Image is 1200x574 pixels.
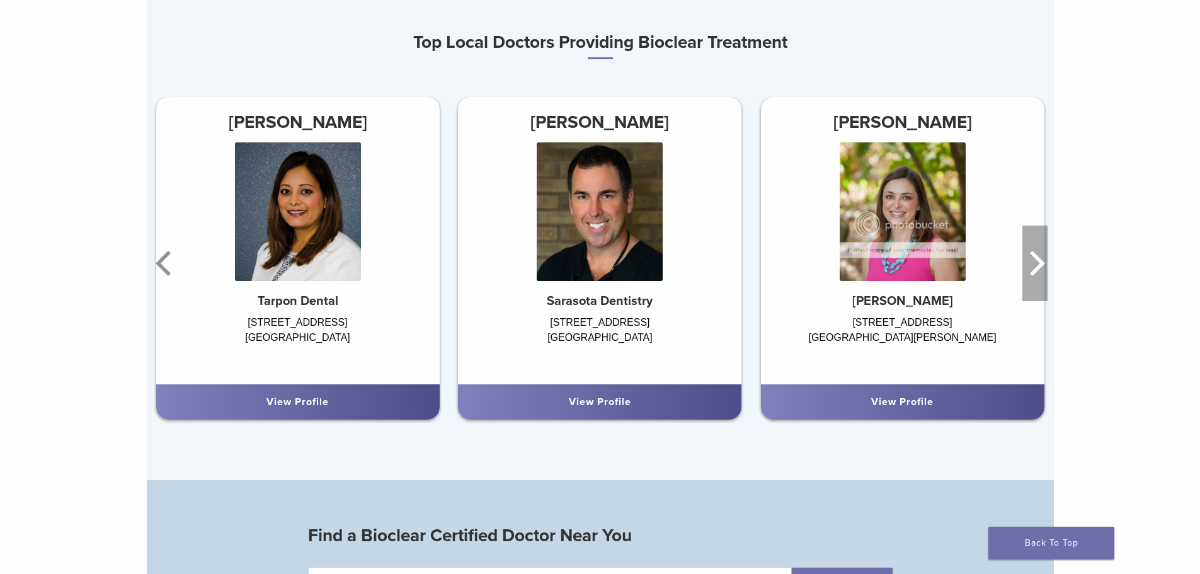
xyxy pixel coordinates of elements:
div: [STREET_ADDRESS] [GEOGRAPHIC_DATA] [156,315,440,372]
h3: Top Local Doctors Providing Bioclear Treatment [147,27,1054,59]
strong: Tarpon Dental [258,294,338,309]
img: Dr. Rachel Donovan [840,142,966,281]
h3: [PERSON_NAME] [156,107,440,137]
strong: [PERSON_NAME] [852,294,953,309]
a: View Profile [266,396,329,408]
div: [STREET_ADDRESS] [GEOGRAPHIC_DATA] [458,315,741,372]
button: Next [1022,226,1048,301]
img: Dr. Seema Amin [235,142,361,281]
img: Dr. Hank Michael [537,142,663,281]
div: [STREET_ADDRESS] [GEOGRAPHIC_DATA][PERSON_NAME] [761,315,1044,372]
button: Previous [153,226,178,301]
h3: [PERSON_NAME] [458,107,741,137]
a: Back To Top [988,527,1114,560]
h3: [PERSON_NAME] [761,107,1044,137]
h3: Find a Bioclear Certified Doctor Near You [308,520,893,551]
a: View Profile [871,396,934,408]
a: View Profile [569,396,631,408]
strong: Sarasota Dentistry [547,294,653,309]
